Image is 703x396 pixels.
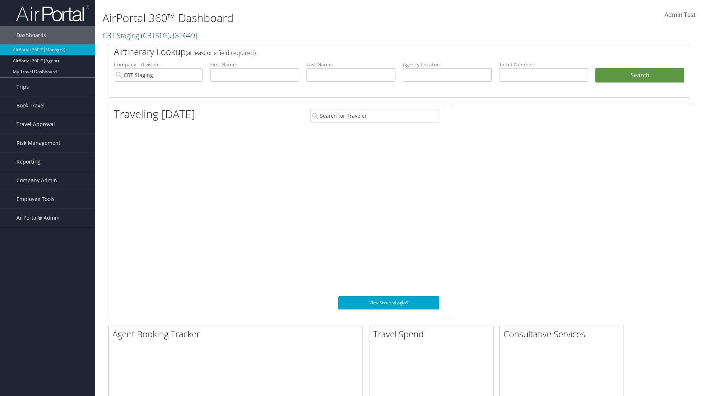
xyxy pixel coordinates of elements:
button: Search [595,68,684,83]
label: Company - Division: [114,61,203,68]
h2: Agent Booking Tracker [112,328,362,340]
a: View SecurityLogic® [338,296,439,309]
span: Trips [16,78,29,96]
label: Agency Locator: [403,61,492,68]
span: Company Admin [16,171,57,190]
a: Admin Test [665,4,696,26]
label: First Name: [210,61,299,68]
span: Employee Tools [16,190,55,208]
input: Search for Traveler [310,109,439,122]
span: Admin Test [665,11,696,19]
img: airportal-logo.png [16,5,89,22]
span: , [ 32649 ] [170,30,197,40]
span: Dashboards [16,26,46,44]
h2: Travel Spend [373,328,493,340]
h2: Airtinerary Lookup [114,45,636,58]
h1: AirPortal 360™ Dashboard [103,10,498,26]
h1: Traveling [DATE] [114,106,195,122]
span: Reporting [16,153,41,171]
span: Travel Approval [16,115,55,133]
span: Risk Management [16,134,60,152]
h2: Consultative Services [503,328,624,340]
span: (at least one field required) [186,49,256,57]
span: Book Travel [16,96,45,115]
span: AirPortal® Admin [16,209,60,227]
label: Ticket Number: [499,61,588,68]
a: CBT Staging [103,30,197,40]
label: Last Name: [306,61,395,68]
span: ( CBTSTG ) [141,30,170,40]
